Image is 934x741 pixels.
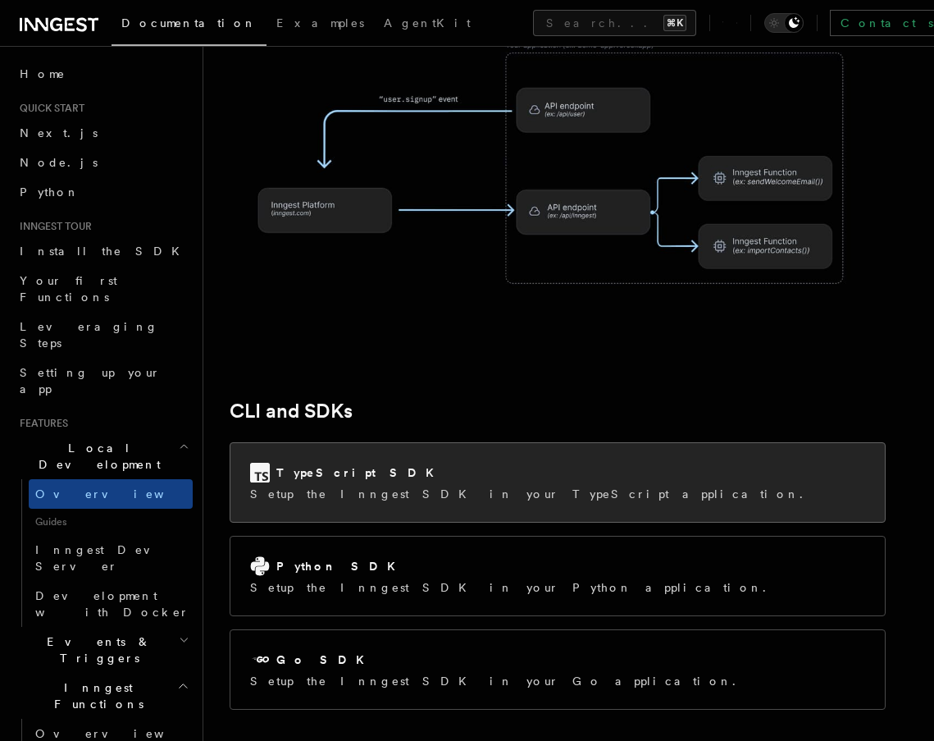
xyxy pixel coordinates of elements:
[35,543,175,573] span: Inngest Dev Server
[20,320,158,350] span: Leveraging Steps
[13,634,179,666] span: Events & Triggers
[230,629,886,710] a: Go SDKSetup the Inngest SDK in your Go application.
[764,13,804,33] button: Toggle dark mode
[20,274,117,304] span: Your first Functions
[13,102,84,115] span: Quick start
[13,236,193,266] a: Install the SDK
[267,5,374,44] a: Examples
[13,673,193,719] button: Inngest Functions
[13,479,193,627] div: Local Development
[374,5,481,44] a: AgentKit
[13,679,177,712] span: Inngest Functions
[20,366,161,396] span: Setting up your app
[13,358,193,404] a: Setting up your app
[20,66,66,82] span: Home
[20,126,98,140] span: Next.js
[29,509,193,535] span: Guides
[29,535,193,581] a: Inngest Dev Server
[276,464,444,481] h2: TypeScript SDK
[384,16,471,30] span: AgentKit
[35,487,204,501] span: Overview
[230,400,353,423] a: CLI and SDKs
[13,220,92,233] span: Inngest tour
[250,486,813,502] p: Setup the Inngest SDK in your TypeScript application.
[35,589,189,619] span: Development with Docker
[13,417,68,430] span: Features
[20,156,98,169] span: Node.js
[250,579,776,596] p: Setup the Inngest SDK in your Python application.
[13,433,193,479] button: Local Development
[13,440,179,473] span: Local Development
[230,442,886,523] a: TypeScript SDKSetup the Inngest SDK in your TypeScript application.
[13,177,193,207] a: Python
[13,118,193,148] a: Next.js
[533,10,696,36] button: Search...⌘K
[276,652,374,668] h2: Go SDK
[276,16,364,30] span: Examples
[29,479,193,509] a: Overview
[29,581,193,627] a: Development with Docker
[663,15,686,31] kbd: ⌘K
[13,266,193,312] a: Your first Functions
[20,185,80,199] span: Python
[121,16,257,30] span: Documentation
[250,673,745,689] p: Setup the Inngest SDK in your Go application.
[35,727,204,740] span: Overview
[13,312,193,358] a: Leveraging Steps
[13,627,193,673] button: Events & Triggers
[20,245,189,258] span: Install the SDK
[13,59,193,89] a: Home
[13,148,193,177] a: Node.js
[230,536,886,616] a: Python SDKSetup the Inngest SDK in your Python application.
[112,5,267,46] a: Documentation
[276,558,405,574] h2: Python SDK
